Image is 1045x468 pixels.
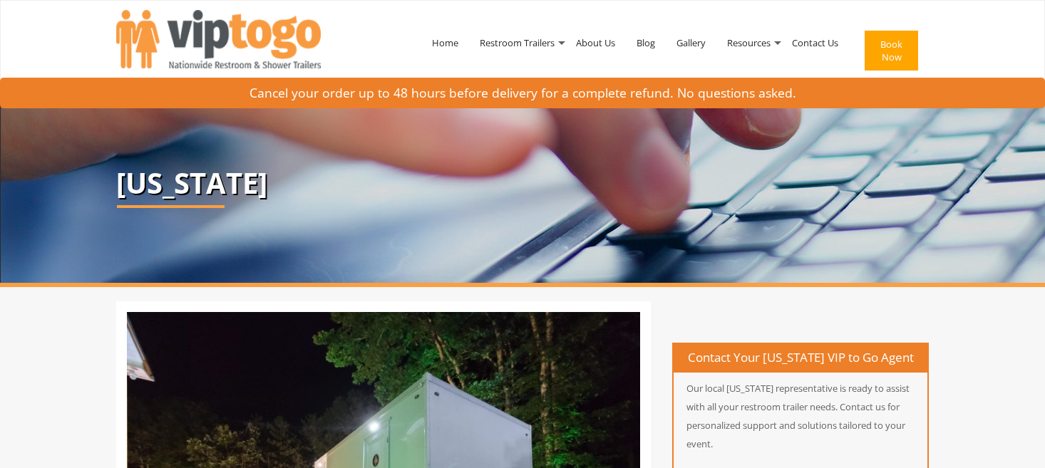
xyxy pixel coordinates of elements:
button: Book Now [865,31,918,71]
p: [US_STATE] [116,167,929,199]
a: Contact Us [781,6,849,80]
h4: Contact Your [US_STATE] VIP to Go Agent [674,344,927,373]
a: Book Now [849,6,929,101]
img: VIPTOGO [116,10,321,68]
a: Home [421,6,469,80]
a: About Us [565,6,626,80]
p: Our local [US_STATE] representative is ready to assist with all your restroom trailer needs. Cont... [674,379,927,453]
a: Gallery [666,6,716,80]
a: Resources [716,6,781,80]
a: Blog [626,6,666,80]
a: Restroom Trailers [469,6,565,80]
